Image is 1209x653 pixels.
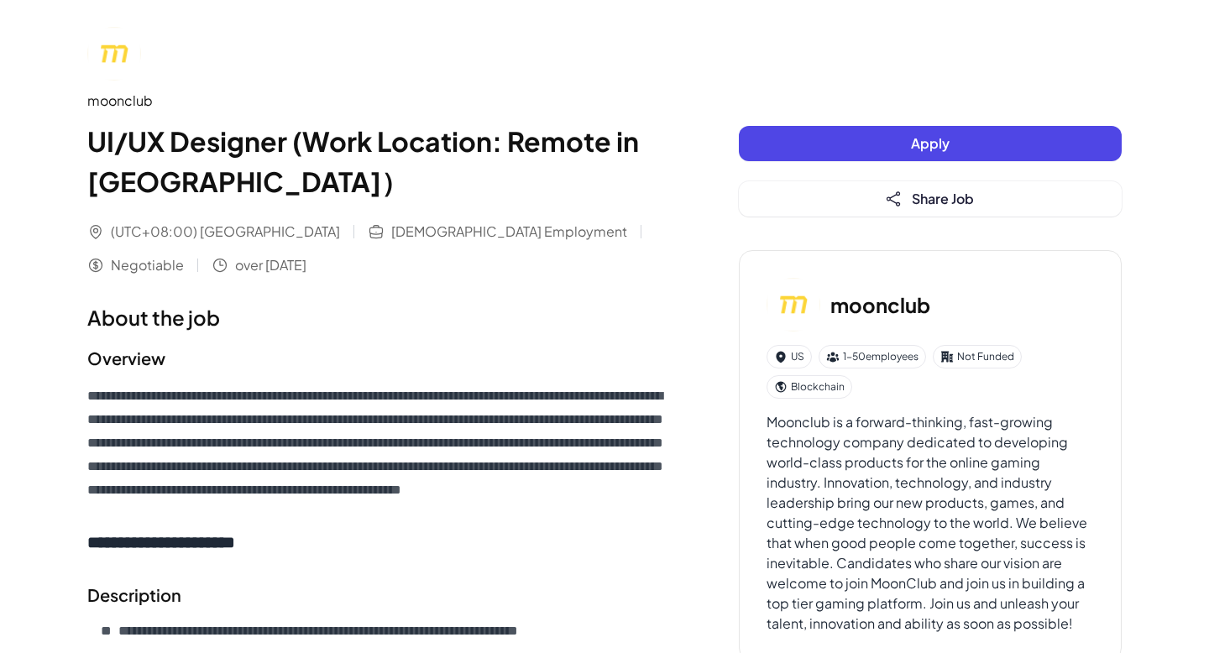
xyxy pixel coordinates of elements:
span: Negotiable [111,255,184,275]
div: Moonclub is a forward-thinking, fast-growing technology company dedicated to developing world-cla... [767,412,1094,634]
div: Blockchain [767,375,852,399]
button: Share Job [739,181,1122,217]
div: US [767,345,812,368]
h1: About the job [87,302,672,332]
h3: moonclub [830,290,930,320]
div: Not Funded [933,345,1022,368]
img: mo [87,27,141,81]
span: [DEMOGRAPHIC_DATA] Employment [391,222,627,242]
span: Apply [911,134,950,152]
span: Share Job [912,190,974,207]
h2: Overview [87,346,672,371]
div: 1-50 employees [819,345,926,368]
h2: Description [87,582,672,608]
div: moonclub [87,91,672,111]
span: (UTC+08:00) [GEOGRAPHIC_DATA] [111,222,340,242]
h1: UI/UX Designer (Work Location: Remote in [GEOGRAPHIC_DATA]） [87,121,672,201]
img: mo [767,278,820,332]
button: Apply [739,126,1122,161]
span: over [DATE] [235,255,306,275]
